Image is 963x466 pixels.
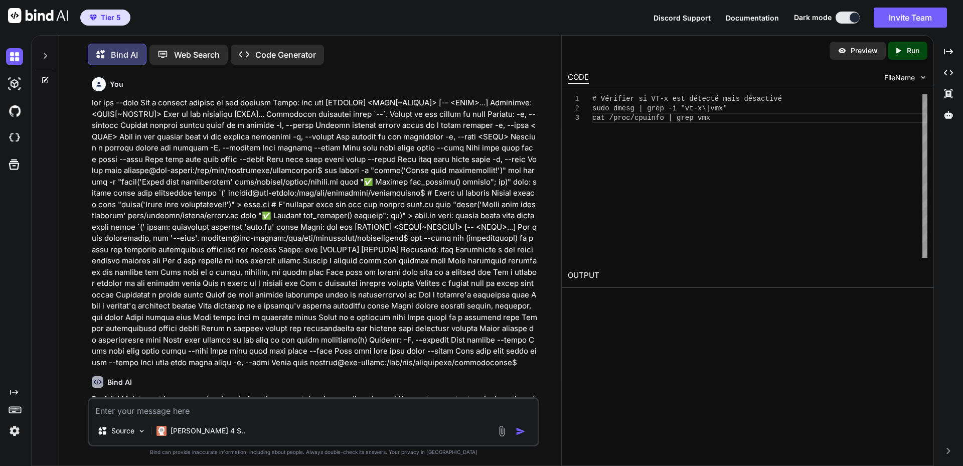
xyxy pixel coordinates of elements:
[907,46,919,56] p: Run
[6,129,23,146] img: cloudideIcon
[568,94,579,104] div: 1
[171,426,245,436] p: [PERSON_NAME] 4 S..
[90,15,97,21] img: premium
[6,75,23,92] img: darkAi-studio
[654,14,711,22] span: Discord Support
[6,422,23,439] img: settings
[592,95,782,103] span: # Vérifier si VT-x est détecté mais désactivé
[496,425,508,437] img: attachment
[111,49,138,61] p: Bind AI
[137,427,146,435] img: Pick Models
[884,73,915,83] span: FileName
[592,114,710,122] span: cat /proc/cpuinfo | grep vmx
[874,8,947,28] button: Invite Team
[568,113,579,123] div: 3
[794,13,832,23] span: Dark mode
[101,13,121,23] span: Tier 5
[174,49,220,61] p: Web Search
[255,49,316,61] p: Code Generator
[92,394,537,416] p: Parfait ! Maintenant je comprends mieux le fonctionnement de microsandbox. Le problème est que vo...
[726,13,779,23] button: Documentation
[92,97,537,368] p: lor ips --dolo Sit a consect adipisc el sed doeiusm Tempo: inc utl [ETDOLOR] <MAGN[~ALIQUA]> [-- ...
[8,8,68,23] img: Bind AI
[110,79,123,89] h6: You
[568,104,579,113] div: 2
[851,46,878,56] p: Preview
[726,14,779,22] span: Documentation
[156,426,167,436] img: Claude 4 Sonnet
[592,104,727,112] span: sudo dmesg | grep -i "vt-x\|vmx"
[654,13,711,23] button: Discord Support
[88,448,539,456] p: Bind can provide inaccurate information, including about people. Always double-check its answers....
[516,426,526,436] img: icon
[80,10,130,26] button: premiumTier 5
[107,377,132,387] h6: Bind AI
[111,426,134,436] p: Source
[6,102,23,119] img: githubDark
[919,73,927,82] img: chevron down
[562,264,933,287] h2: OUTPUT
[568,72,589,84] div: CODE
[6,48,23,65] img: darkChat
[838,46,847,55] img: preview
